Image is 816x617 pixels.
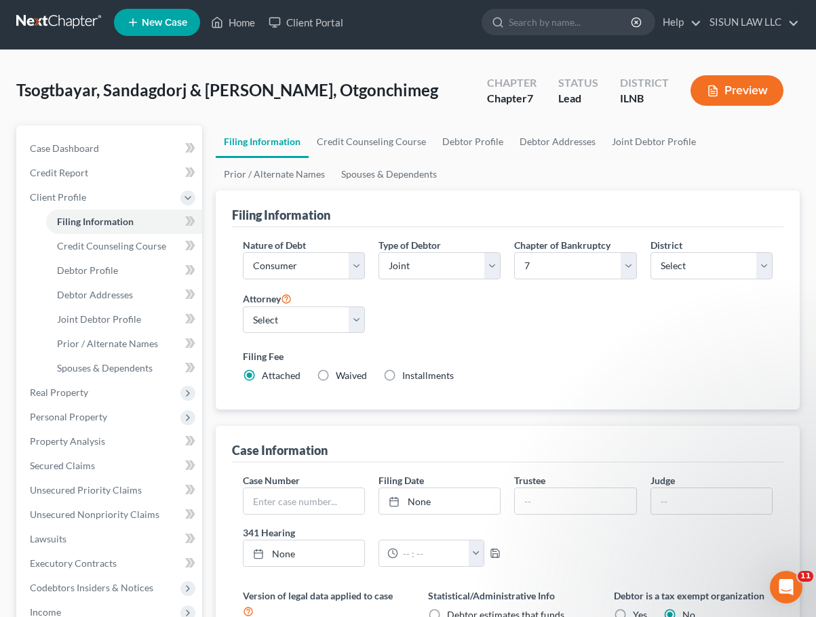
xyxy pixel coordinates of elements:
a: Case Dashboard [19,136,202,161]
input: -- : -- [398,540,469,566]
a: None [379,488,500,514]
div: Case Information [232,442,328,458]
span: Executory Contracts [30,557,117,569]
span: Debtor Profile [57,264,118,276]
span: Personal Property [30,411,107,422]
span: Debtor Addresses [57,289,133,300]
div: Chapter [487,75,537,91]
a: Spouses & Dependents [333,158,445,191]
a: Joint Debtor Profile [46,307,202,332]
label: Judge [650,473,675,487]
a: Credit Counseling Course [46,234,202,258]
input: -- [651,488,772,514]
a: Unsecured Priority Claims [19,478,202,502]
a: Unsecured Nonpriority Claims [19,502,202,527]
label: Filing Date [378,473,424,487]
a: Client Portal [262,10,350,35]
span: Waived [336,370,367,381]
span: Prior / Alternate Names [57,338,158,349]
input: Enter case number... [244,488,364,514]
a: Debtor Profile [46,258,202,283]
label: 341 Hearing [236,525,508,540]
label: Debtor is a tax exempt organization [614,589,773,603]
span: Codebtors Insiders & Notices [30,582,153,593]
a: Debtor Addresses [511,125,604,158]
span: Installments [402,370,454,381]
span: Filing Information [57,216,134,227]
span: Property Analysis [30,435,105,447]
span: Client Profile [30,191,86,203]
span: Real Property [30,386,88,398]
div: ILNB [620,91,669,106]
a: Home [204,10,262,35]
label: District [650,238,682,252]
a: Filing Information [46,210,202,234]
span: 11 [798,571,813,582]
a: Lawsuits [19,527,202,551]
button: Preview [691,75,783,106]
label: Statistical/Administrative Info [428,589,587,603]
div: District [620,75,669,91]
a: Prior / Alternate Names [216,158,333,191]
span: Unsecured Priority Claims [30,484,142,496]
a: Executory Contracts [19,551,202,576]
a: Spouses & Dependents [46,356,202,380]
a: Filing Information [216,125,309,158]
div: Lead [558,91,598,106]
label: Case Number [243,473,300,487]
span: Unsecured Nonpriority Claims [30,509,159,520]
label: Attorney [243,290,292,306]
span: Secured Claims [30,460,95,471]
div: Chapter [487,91,537,106]
a: Prior / Alternate Names [46,332,202,356]
iframe: Intercom live chat [770,571,802,603]
a: Credit Report [19,161,202,185]
span: Credit Report [30,167,88,178]
a: Debtor Profile [434,125,511,158]
span: Case Dashboard [30,142,99,154]
span: Tsogtbayar, Sandagdorj & [PERSON_NAME], Otgonchimeg [16,80,438,100]
span: Joint Debtor Profile [57,313,141,325]
a: Joint Debtor Profile [604,125,704,158]
a: Property Analysis [19,429,202,454]
input: -- [515,488,636,514]
label: Chapter of Bankruptcy [514,238,610,252]
label: Type of Debtor [378,238,441,252]
input: Search by name... [509,9,633,35]
a: SISUN LAW LLC [703,10,799,35]
a: Debtor Addresses [46,283,202,307]
label: Trustee [514,473,545,487]
a: Secured Claims [19,454,202,478]
label: Filing Fee [243,349,773,363]
span: Credit Counseling Course [57,240,166,252]
span: Lawsuits [30,533,66,544]
a: Help [656,10,701,35]
span: New Case [142,18,187,28]
label: Nature of Debt [243,238,306,252]
span: Spouses & Dependents [57,362,153,374]
span: 7 [527,92,533,104]
div: Filing Information [232,207,330,223]
a: Credit Counseling Course [309,125,434,158]
div: Status [558,75,598,91]
span: Attached [262,370,300,381]
a: None [244,540,364,566]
